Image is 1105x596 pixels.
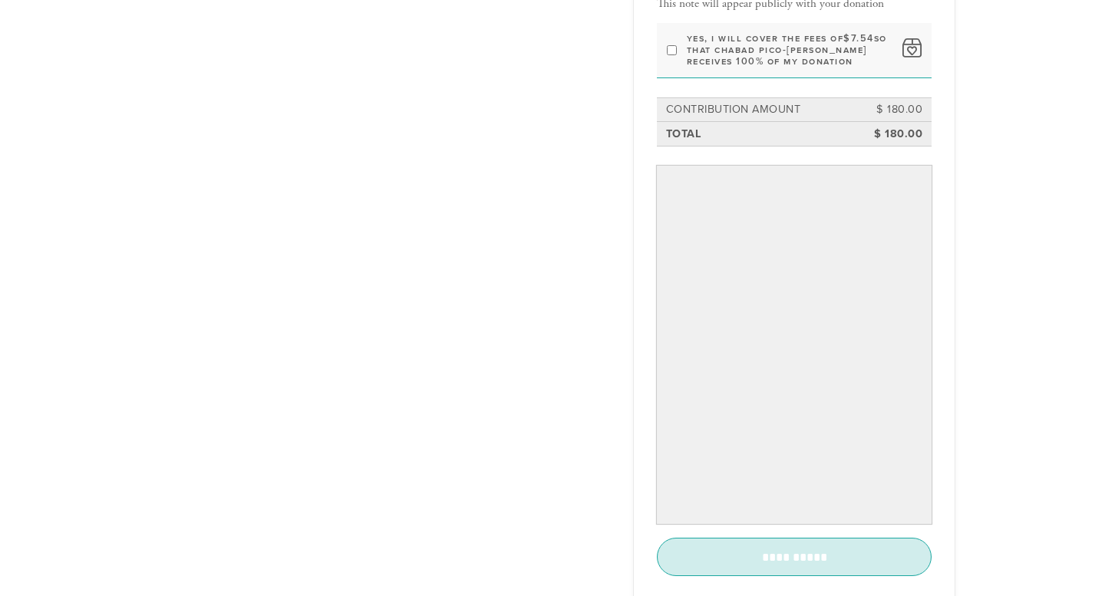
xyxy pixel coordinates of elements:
[851,32,874,44] span: 7.54
[856,99,925,120] td: $ 180.00
[687,33,893,68] label: Yes, I will cover the fees of so that Chabad Pico-[PERSON_NAME] receives 100% of my donation
[664,123,856,145] td: Total
[664,99,856,120] td: Contribution Amount
[843,32,851,44] span: $
[660,169,929,520] iframe: To enrich screen reader interactions, please activate Accessibility in Grammarly extension settings
[856,123,925,145] td: $ 180.00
